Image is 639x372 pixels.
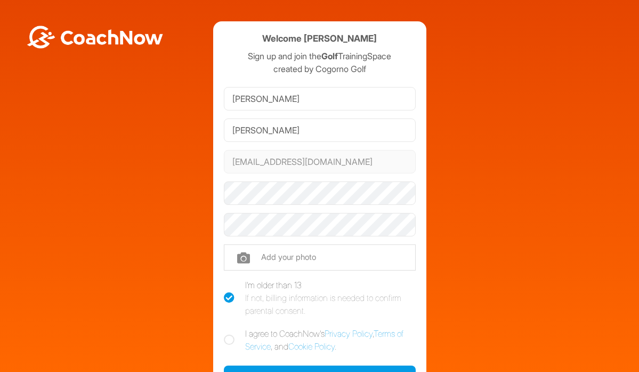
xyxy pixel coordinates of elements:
a: Privacy Policy [325,328,373,339]
a: Terms of Service [245,328,403,352]
div: If not, billing information is needed to confirm parental consent. [245,291,416,317]
label: I agree to CoachNow's , , and . [224,327,416,353]
input: Email [224,150,416,173]
h4: Welcome [PERSON_NAME] [262,32,377,45]
a: Cookie Policy [288,341,335,352]
p: Sign up and join the TrainingSpace [224,50,416,62]
p: created by Cogorno Golf [224,62,416,75]
img: BwLJSsUCoWCh5upNqxVrqldRgqLPVwmV24tXu5FoVAoFEpwwqQ3VIfuoInZCoVCoTD4vwADAC3ZFMkVEQFDAAAAAElFTkSuQmCC [26,26,164,49]
div: I'm older than 13 [245,279,416,317]
strong: Golf [321,51,338,61]
input: Last Name [224,118,416,142]
input: First Name [224,87,416,110]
